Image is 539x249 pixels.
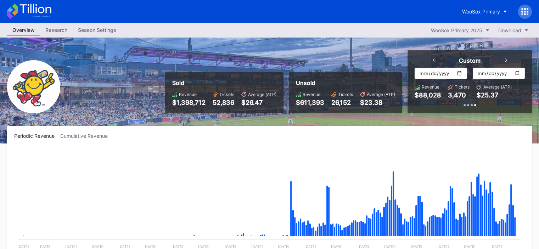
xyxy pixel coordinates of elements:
text: [DATE] [464,244,475,249]
div: $26.47 [241,99,276,106]
div: Tickets [454,84,469,90]
div: WooSox Primary [462,9,500,15]
text: [DATE] [331,244,343,249]
div: 3,470 [448,91,466,99]
div: Download [498,27,521,33]
div: 52,836 [213,99,234,106]
text: [DATE] [384,244,395,249]
text: [DATE] [92,244,103,249]
div: - [469,70,471,77]
div: Revenue [179,92,197,97]
text: [DATE] [251,244,263,249]
text: [DATE] [304,244,316,249]
text: [DATE] [145,244,157,249]
div: $25.37 [476,91,498,99]
div: Periodic Revenue [14,133,60,139]
text: [DATE] [198,244,210,249]
div: Cumulative Revenue [60,133,113,139]
text: [DATE] [118,244,130,249]
div: Research [40,25,73,35]
div: Unsold [296,79,395,86]
div: Tickets [338,92,353,97]
div: Revenue [303,92,320,97]
div: WooSox Primary 2025 [431,27,482,33]
text: [DATE] [39,244,50,249]
button: WooSox Primary [457,5,512,18]
text: [DATE] [278,244,290,249]
div: Tickets [219,92,234,97]
div: Average (ATP) [483,84,511,90]
div: 26,152 [331,99,353,106]
div: Average (ATP) [367,92,395,97]
a: Overview [7,25,40,36]
div: Sold [172,79,276,86]
text: [DATE] [410,244,422,249]
button: WooSox Primary 2025 [427,26,493,35]
a: Season Settings [73,25,122,36]
text: [DATE] [172,244,183,249]
text: [DATE] [225,244,236,249]
div: $1,398,712 [172,99,206,106]
div: $611,393 [296,99,324,106]
div: $23.38 [360,99,395,106]
div: Custom [459,57,481,64]
div: Revenue [421,84,439,90]
div: $88,028 [415,91,440,99]
text: [DATE] [357,244,369,249]
div: Season Settings [73,25,122,35]
a: Research [40,25,73,36]
text: [DATE] [490,244,502,249]
div: Average (ATP) [248,92,276,97]
button: Download [495,26,532,35]
text: [DATE] [65,244,77,249]
text: [DATE] [437,244,449,249]
img: WooSox_Primary.png [7,60,60,113]
text: [DATE] [17,244,29,249]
